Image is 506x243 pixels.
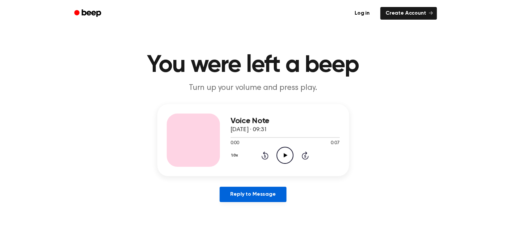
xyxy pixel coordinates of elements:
[231,140,239,147] span: 0:00
[348,6,376,21] a: Log in
[220,187,286,202] a: Reply to Message
[83,53,423,77] h1: You were left a beep
[380,7,437,20] a: Create Account
[331,140,339,147] span: 0:07
[231,127,267,133] span: [DATE] · 09:31
[70,7,107,20] a: Beep
[125,83,381,94] p: Turn up your volume and press play.
[231,117,340,125] h3: Voice Note
[231,150,241,161] button: 1.0x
